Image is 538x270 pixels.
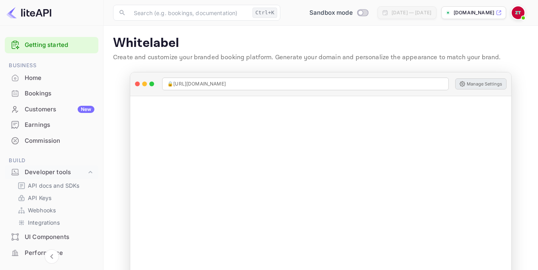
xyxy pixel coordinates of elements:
a: Earnings [5,117,98,132]
div: Commission [25,136,94,146]
a: Getting started [25,41,94,50]
img: LiteAPI logo [6,6,51,19]
img: Zafer Tepe [512,6,524,19]
p: [DOMAIN_NAME] [454,9,494,16]
div: New [78,106,94,113]
div: Performance [5,245,98,261]
div: API Keys [14,192,95,204]
p: Integrations [28,218,60,227]
div: UI Components [5,229,98,245]
span: 🔒 [URL][DOMAIN_NAME] [167,80,226,87]
div: Customers [25,105,94,114]
a: Webhooks [18,206,92,214]
span: Build [5,156,98,165]
div: Home [5,70,98,86]
div: [DATE] — [DATE] [391,9,431,16]
div: Integrations [14,217,95,228]
p: API Keys [28,194,51,202]
span: Sandbox mode [309,8,353,17]
a: API Keys [18,194,92,202]
div: Home [25,74,94,83]
div: Bookings [5,86,98,101]
div: API docs and SDKs [14,180,95,191]
a: Bookings [5,86,98,101]
p: Webhooks [28,206,56,214]
a: API docs and SDKs [18,181,92,190]
div: Commission [5,133,98,149]
div: UI Components [25,233,94,242]
div: Getting started [5,37,98,53]
a: Commission [5,133,98,148]
div: Earnings [25,120,94,130]
p: Whitelabel [113,35,528,51]
div: Earnings [5,117,98,133]
span: Business [5,61,98,70]
a: Performance [5,245,98,260]
p: Create and customize your branded booking platform. Generate your domain and personalize the appe... [113,53,528,62]
a: UI Components [5,229,98,244]
div: Ctrl+K [252,8,277,18]
div: Switch to Production mode [306,8,371,17]
div: Developer tools [5,165,98,179]
input: Search (e.g. bookings, documentation) [129,5,249,21]
div: Performance [25,249,94,258]
p: API docs and SDKs [28,181,80,190]
button: Collapse navigation [45,249,59,264]
div: Webhooks [14,204,95,216]
a: CustomersNew [5,102,98,117]
a: Integrations [18,218,92,227]
div: Developer tools [25,168,86,177]
a: Home [5,70,98,85]
button: Manage Settings [455,78,507,89]
div: Bookings [25,89,94,98]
